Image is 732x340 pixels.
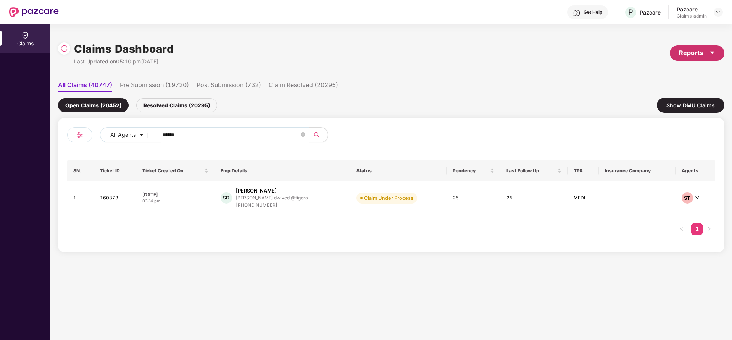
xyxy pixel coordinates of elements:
[94,160,136,181] th: Ticket ID
[110,131,136,139] span: All Agents
[447,160,500,181] th: Pendency
[236,202,311,209] div: [PHONE_NUMBER]
[100,127,161,142] button: All Agentscaret-down
[136,98,217,112] div: Resolved Claims (20295)
[676,223,688,235] button: left
[703,223,715,235] li: Next Page
[506,168,556,174] span: Last Follow Up
[214,160,351,181] th: Emp Details
[447,181,500,215] td: 25
[640,9,661,16] div: Pazcare
[677,13,707,19] div: Claims_admin
[9,7,59,17] img: New Pazcare Logo
[568,160,599,181] th: TPA
[221,192,232,204] div: SD
[453,168,489,174] span: Pendency
[21,31,29,39] img: svg+xml;base64,PHN2ZyBpZD0iQ2xhaW0iIHhtbG5zPSJodHRwOi8vd3d3LnczLm9yZy8yMDAwL3N2ZyIgd2lkdGg9IjIwIi...
[679,227,684,231] span: left
[500,181,568,215] td: 25
[236,187,277,194] div: [PERSON_NAME]
[707,227,711,231] span: right
[309,132,324,138] span: search
[676,160,715,181] th: Agents
[599,160,676,181] th: Insurance Company
[301,132,305,137] span: close-circle
[67,160,94,181] th: SN.
[142,168,203,174] span: Ticket Created On
[236,195,311,200] div: [PERSON_NAME].dwivedi@tigera...
[682,192,693,204] div: ST
[676,223,688,235] li: Previous Page
[58,81,112,92] li: All Claims (40747)
[301,131,305,139] span: close-circle
[691,223,703,235] li: 1
[568,181,599,215] td: MEDI
[679,48,715,58] div: Reports
[197,81,261,92] li: Post Submission (732)
[703,223,715,235] button: right
[709,50,715,56] span: caret-down
[628,8,633,17] span: P
[67,181,94,215] td: 1
[120,81,189,92] li: Pre Submission (19720)
[60,45,68,52] img: svg+xml;base64,PHN2ZyBpZD0iUmVsb2FkLTMyeDMyIiB4bWxucz0iaHR0cDovL3d3dy53My5vcmcvMjAwMC9zdmciIHdpZH...
[500,160,568,181] th: Last Follow Up
[269,81,338,92] li: Claim Resolved (20295)
[94,181,136,215] td: 160873
[715,9,721,15] img: svg+xml;base64,PHN2ZyBpZD0iRHJvcGRvd24tMzJ4MzIiIHhtbG5zPSJodHRwOi8vd3d3LnczLm9yZy8yMDAwL3N2ZyIgd2...
[350,160,447,181] th: Status
[657,98,724,113] div: Show DMU Claims
[142,198,208,204] div: 03:14 pm
[74,40,174,57] h1: Claims Dashboard
[364,194,413,202] div: Claim Under Process
[139,132,144,138] span: caret-down
[142,191,208,198] div: [DATE]
[691,223,703,235] a: 1
[695,195,700,200] span: down
[584,9,602,15] div: Get Help
[309,127,328,142] button: search
[58,98,129,112] div: Open Claims (20452)
[74,57,174,66] div: Last Updated on 05:10 pm[DATE]
[677,6,707,13] div: Pazcare
[573,9,580,17] img: svg+xml;base64,PHN2ZyBpZD0iSGVscC0zMngzMiIgeG1sbnM9Imh0dHA6Ly93d3cudzMub3JnLzIwMDAvc3ZnIiB3aWR0aD...
[75,130,84,139] img: svg+xml;base64,PHN2ZyB4bWxucz0iaHR0cDovL3d3dy53My5vcmcvMjAwMC9zdmciIHdpZHRoPSIyNCIgaGVpZ2h0PSIyNC...
[136,160,214,181] th: Ticket Created On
